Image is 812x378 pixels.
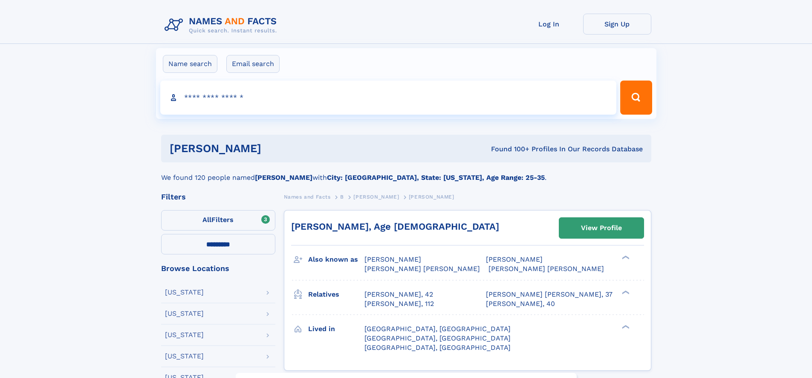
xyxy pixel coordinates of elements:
[581,218,622,238] div: View Profile
[165,332,204,338] div: [US_STATE]
[165,310,204,317] div: [US_STATE]
[364,334,511,342] span: [GEOGRAPHIC_DATA], [GEOGRAPHIC_DATA]
[488,265,604,273] span: [PERSON_NAME] [PERSON_NAME]
[226,55,280,73] label: Email search
[364,343,511,352] span: [GEOGRAPHIC_DATA], [GEOGRAPHIC_DATA]
[308,252,364,267] h3: Also known as
[170,143,376,154] h1: [PERSON_NAME]
[327,173,545,182] b: City: [GEOGRAPHIC_DATA], State: [US_STATE], Age Range: 25-35
[165,353,204,360] div: [US_STATE]
[161,14,284,37] img: Logo Names and Facts
[340,191,344,202] a: B
[340,194,344,200] span: B
[364,290,433,299] a: [PERSON_NAME], 42
[486,290,613,299] a: [PERSON_NAME] [PERSON_NAME], 37
[161,210,275,231] label: Filters
[160,81,617,115] input: search input
[409,194,454,200] span: [PERSON_NAME]
[161,265,275,272] div: Browse Locations
[364,265,480,273] span: [PERSON_NAME] [PERSON_NAME]
[165,289,204,296] div: [US_STATE]
[486,255,543,263] span: [PERSON_NAME]
[353,194,399,200] span: [PERSON_NAME]
[583,14,651,35] a: Sign Up
[364,325,511,333] span: [GEOGRAPHIC_DATA], [GEOGRAPHIC_DATA]
[163,55,217,73] label: Name search
[376,144,643,154] div: Found 100+ Profiles In Our Records Database
[161,193,275,201] div: Filters
[284,191,331,202] a: Names and Facts
[364,299,434,309] a: [PERSON_NAME], 112
[486,299,555,309] a: [PERSON_NAME], 40
[291,221,499,232] a: [PERSON_NAME], Age [DEMOGRAPHIC_DATA]
[161,162,651,183] div: We found 120 people named with .
[364,255,421,263] span: [PERSON_NAME]
[620,255,630,260] div: ❯
[515,14,583,35] a: Log In
[620,289,630,295] div: ❯
[353,191,399,202] a: [PERSON_NAME]
[620,324,630,329] div: ❯
[559,218,644,238] a: View Profile
[202,216,211,224] span: All
[620,81,652,115] button: Search Button
[255,173,312,182] b: [PERSON_NAME]
[308,287,364,302] h3: Relatives
[308,322,364,336] h3: Lived in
